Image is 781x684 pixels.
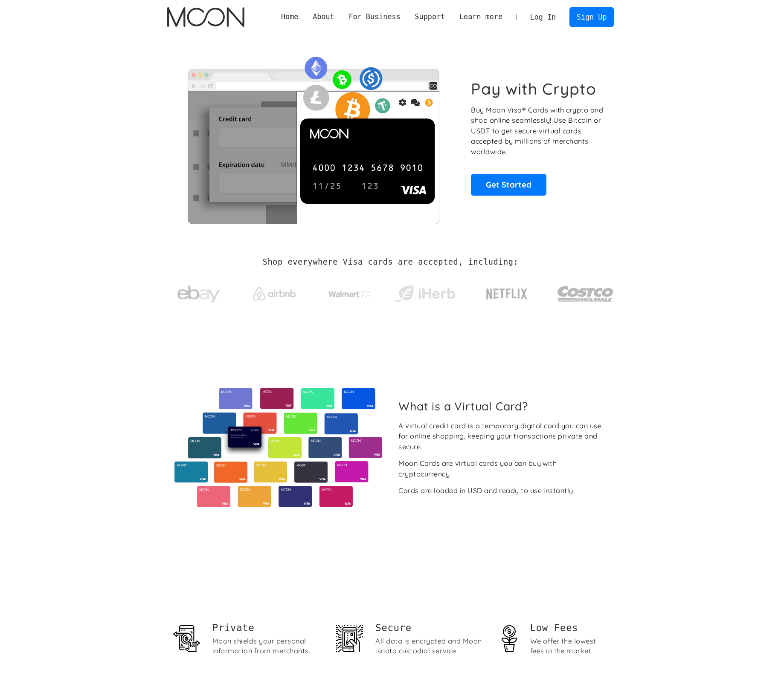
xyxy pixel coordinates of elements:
img: Walmart [328,289,371,299]
div: Support [408,12,452,22]
a: Netflix [469,275,545,309]
div: Support [415,12,445,22]
div: For Business [348,12,400,22]
a: Walmart [318,280,381,303]
a: Airbnb [242,279,306,305]
div: About [305,12,341,22]
div: Moon shields your personal information from merchants. [212,636,322,656]
div: A virtual credit card is a temporary digital card you can use for online shopping, keeping your t... [398,421,607,452]
img: Money stewardship [496,625,523,652]
h1: Private [212,621,322,635]
div: Cards are loaded in USD and ready to use instantly. [398,485,575,496]
div: Learn more [452,12,510,22]
a: Log In [523,8,563,26]
div: We offer the lowest fees in the market. [530,636,608,656]
img: Privacy [173,625,200,652]
img: Netflix [485,283,528,305]
div: Moon Cards are virtual cards you can buy with cryptocurrency. [398,458,607,479]
a: home [167,7,244,27]
img: Security [336,625,363,652]
span: not [381,646,392,655]
div: All data is encrypted and Moon is a custodial service. [375,636,485,656]
img: Virtual cards from Moon [173,388,383,507]
img: Costco [557,278,614,310]
h2: Secure [375,621,485,635]
h2: What is a Virtual Card? [398,399,607,413]
img: Moon Logo [167,7,244,27]
div: About [313,12,334,22]
img: ebay [177,281,220,308]
div: Learn more [459,12,502,22]
a: Sign Up [569,7,614,26]
a: Home [274,12,305,22]
div: For Business [342,12,408,22]
h1: Pay with Crypto [471,79,596,98]
h2: Shop everywhere Visa cards are accepted, including: [263,257,518,267]
h1: Low Fees [530,621,608,635]
a: Costco [557,269,614,314]
a: iHerb [393,274,457,309]
img: Airbnb [253,287,296,300]
a: Get Started [471,174,546,195]
p: Buy Moon Visa® Cards with crypto and shop online seamlessly! Use Bitcoin or USDT to get secure vi... [471,105,604,157]
a: ebay [167,272,231,312]
img: iHerb [393,283,457,305]
img: Moon Cards let you spend your crypto anywhere Visa is accepted. [167,51,459,224]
